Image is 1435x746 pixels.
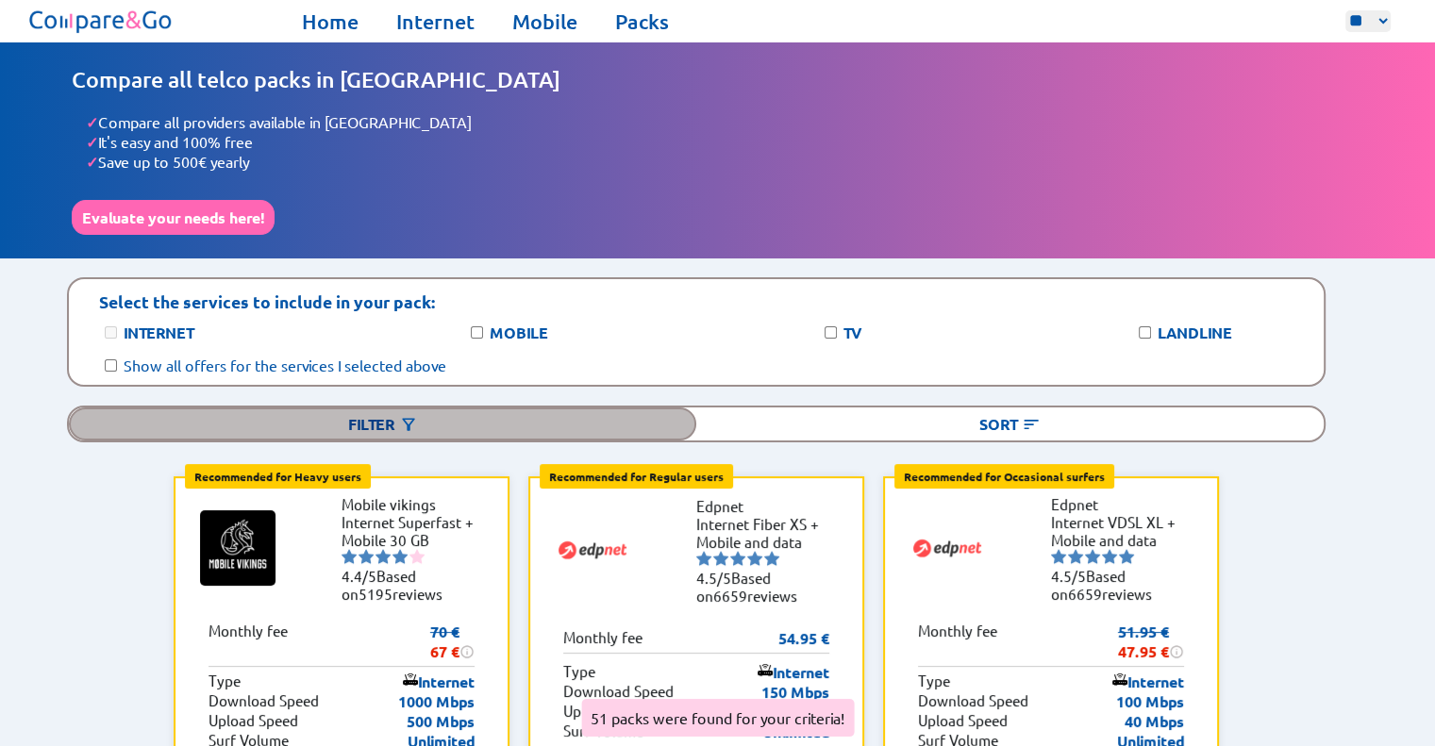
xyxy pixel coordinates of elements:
[1085,549,1100,564] img: starnr3
[1051,495,1193,513] li: Edpnet
[86,152,1363,172] li: Save up to 500€ yearly
[758,662,829,682] p: Internet
[124,323,193,342] label: Internet
[918,711,1008,731] p: Upload Speed
[563,702,653,721] p: Upload Speed
[342,567,376,585] span: 4.4/5
[209,622,288,661] p: Monthly fee
[99,290,435,312] p: Select the services to include in your pack:
[1118,622,1169,641] s: 51.95 €
[730,551,745,566] img: starnr3
[342,513,483,549] li: Internet Superfast + Mobile 30 GB
[1022,415,1041,434] img: Button open the sorting menu
[407,711,475,731] p: 500 Mbps
[396,8,475,35] a: Internet
[342,549,357,564] img: starnr1
[696,515,838,551] li: Internet Fiber XS + Mobile and data
[1112,672,1127,688] img: icon of internet
[764,551,779,566] img: starnr5
[459,644,475,659] img: information
[342,567,483,603] li: Based on reviews
[1158,323,1232,342] label: Landline
[1169,644,1184,659] img: information
[696,569,731,587] span: 4.5/5
[918,622,997,661] p: Monthly fee
[713,587,747,605] span: 6659
[403,672,418,688] img: icon of internet
[430,641,475,661] div: 67 €
[86,132,98,152] span: ✓
[512,8,577,35] a: Mobile
[209,671,241,691] p: Type
[209,711,298,731] p: Upload Speed
[778,628,829,648] p: 54.95 €
[909,510,985,586] img: Logo of Edpnet
[403,671,475,691] p: Internet
[904,469,1105,484] b: Recommended for Occasional surfers
[843,323,861,342] label: TV
[359,585,392,603] span: 5195
[747,551,762,566] img: starnr4
[563,721,643,741] p: Surf Volume
[696,407,1324,440] div: Sort
[25,5,177,38] img: Logo of Compare&Go
[359,549,374,564] img: starnr2
[758,663,773,678] img: icon of internet
[563,662,595,682] p: Type
[1116,691,1184,711] p: 100 Mbps
[563,682,674,702] p: Download Speed
[200,510,275,586] img: Logo of Mobile vikings
[490,323,548,342] label: Mobile
[398,691,475,711] p: 1000 Mbps
[86,112,98,132] span: ✓
[72,66,1363,93] h1: Compare all telco packs in [GEOGRAPHIC_DATA]
[194,469,361,484] b: Recommended for Heavy users
[302,8,359,35] a: Home
[430,622,459,641] s: 70 €
[1051,513,1193,549] li: Internet VDSL XL + Mobile and data
[1118,641,1184,661] div: 47.95 €
[1102,549,1117,564] img: starnr4
[1051,567,1193,603] li: Based on reviews
[696,569,838,605] li: Based on reviews
[86,152,98,172] span: ✓
[1068,585,1102,603] span: 6659
[375,549,391,564] img: starnr3
[1112,671,1184,691] p: Internet
[72,200,275,235] button: Evaluate your needs here!
[549,469,724,484] b: Recommended for Regular users
[1068,549,1083,564] img: starnr2
[399,415,418,434] img: Button open the filtering menu
[1119,549,1134,564] img: starnr5
[696,551,711,566] img: starnr1
[713,551,728,566] img: starnr2
[1051,549,1066,564] img: starnr1
[124,356,446,374] label: Show all offers for the services I selected above
[342,495,483,513] li: Mobile vikings
[1051,567,1086,585] span: 4.5/5
[69,407,696,440] div: Filter
[209,691,319,711] p: Download Speed
[696,497,838,515] li: Edpnet
[86,112,1363,132] li: Compare all providers available in [GEOGRAPHIC_DATA]
[918,691,1028,711] p: Download Speed
[392,549,408,564] img: starnr4
[761,682,829,702] p: 150 Mbps
[555,512,630,588] img: Logo of Edpnet
[409,549,425,564] img: starnr5
[918,671,950,691] p: Type
[563,628,642,648] p: Monthly fee
[615,8,669,35] a: Packs
[86,132,1363,152] li: It's easy and 100% free
[1125,711,1184,731] p: 40 Mbps
[581,699,854,737] div: 51 packs were found for your criteria!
